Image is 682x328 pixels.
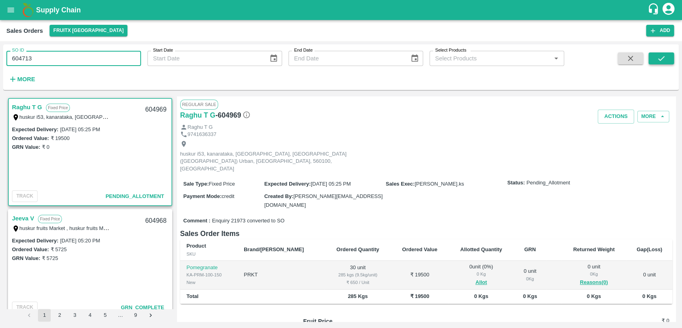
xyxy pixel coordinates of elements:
label: Start Date [153,47,173,54]
span: credit [222,193,235,199]
button: More [6,72,37,86]
label: Ordered Value: [12,135,49,141]
b: Allotted Quantity [460,246,502,252]
button: Go to next page [144,309,157,322]
td: 30 unit [324,261,391,290]
label: SO ID [12,47,24,54]
div: ₹ 650 / Unit [331,279,384,286]
b: 0 Kgs [642,293,656,299]
a: Supply Chain [36,4,647,16]
label: Ordered Value: [12,246,49,252]
b: 0 Kgs [587,293,601,299]
button: Reasons(0) [568,278,620,287]
b: 0 Kgs [523,293,537,299]
label: GRN Value: [12,255,40,261]
div: 604968 [140,212,171,230]
div: 285 kgs (9.5kg/unit) [331,271,384,278]
div: 0 unit ( 0 %) [455,263,507,287]
b: Supply Chain [36,6,81,14]
h6: ₹ 0 [608,317,669,325]
label: ₹ 5725 [42,255,58,261]
b: ₹ 19500 [410,293,429,299]
div: New [187,279,231,286]
h6: Sales Order Items [180,228,672,239]
a: Jeeva V [12,213,34,224]
input: End Date [288,51,404,66]
div: SKU [187,250,231,258]
div: account of current user [661,2,676,18]
p: Fruit Price [303,317,395,326]
span: [DATE] 05:25 PM [311,181,351,187]
p: Fixed Price [38,215,62,223]
label: Select Products [435,47,466,54]
p: Pomegranate [187,264,231,272]
label: GRN Value: [12,144,40,150]
div: … [114,312,127,319]
h6: - 604969 [215,110,251,121]
label: ₹ 5725 [50,246,67,252]
a: Raghu T G [180,110,215,121]
b: Ordered Quantity [336,246,379,252]
button: Choose date [266,51,281,66]
input: Enter SO ID [6,51,141,66]
button: Select DC [50,25,128,36]
span: [PERSON_NAME].ks [415,181,464,187]
td: ₹ 19500 [391,261,449,290]
label: Payment Mode : [183,193,222,199]
label: Created By : [264,193,293,199]
button: Go to page 3 [68,309,81,322]
label: ₹ 0 [42,144,50,150]
nav: pagination navigation [22,309,158,322]
span: Pending_Allotment [527,179,570,187]
div: Sales Orders [6,26,43,36]
button: Go to page 5 [99,309,111,322]
div: 0 unit [520,268,540,282]
b: 0 Kgs [474,293,488,299]
label: End Date [294,47,312,54]
span: Pending_Allotment [105,193,164,199]
div: 604969 [140,100,171,119]
b: Product [187,243,206,249]
label: Expected Delivery : [12,126,58,132]
button: Open [551,53,561,64]
p: huskur i53, kanarataka, [GEOGRAPHIC_DATA], [GEOGRAPHIC_DATA] ([GEOGRAPHIC_DATA]) Urban, [GEOGRAPH... [180,150,360,173]
button: More [637,111,669,122]
input: Select Products [432,53,549,64]
b: Brand/[PERSON_NAME] [244,246,304,252]
label: Expected Delivery : [12,238,58,244]
input: Start Date [147,51,263,66]
label: Status: [507,179,525,187]
div: 0 Kg [520,275,540,282]
span: GRN_Complete [121,304,164,310]
b: Ordered Value [402,246,437,252]
label: huskur fruits Market , huskur fruits Market , [GEOGRAPHIC_DATA], [GEOGRAPHIC_DATA] Rural, [GEOGRA... [20,225,378,231]
p: 9741636337 [187,131,216,138]
button: Go to page 9 [129,309,142,322]
b: GRN [524,246,536,252]
div: 0 Kg [455,270,507,278]
button: Go to page 4 [84,309,96,322]
span: Enquiry 21973 converted to SO [212,217,284,225]
p: Fixed Price [46,104,70,112]
div: KA-PRM-100-150 [187,271,231,278]
b: Returned Weight [573,246,615,252]
label: [DATE] 05:25 PM [60,126,100,132]
label: Sales Exec : [386,181,415,187]
label: Expected Delivery : [264,181,310,187]
img: logo [20,2,36,18]
label: Sale Type : [183,181,209,187]
p: Raghu T G [187,124,213,131]
b: 285 Kgs [348,293,368,299]
div: 0 unit [568,263,620,287]
label: Comment : [183,217,211,225]
span: Regular Sale [180,100,218,109]
label: huskur i53, kanarataka, [GEOGRAPHIC_DATA], [GEOGRAPHIC_DATA] ([GEOGRAPHIC_DATA]) Urban, [GEOGRAPH... [20,114,395,120]
td: 0 unit [626,261,672,290]
label: ₹ 19500 [50,135,70,141]
strong: More [17,76,35,82]
button: Add [646,25,674,36]
b: Total [187,293,199,299]
a: Raghu T G [12,102,42,112]
span: [PERSON_NAME][EMAIL_ADDRESS][DOMAIN_NAME] [264,193,382,208]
